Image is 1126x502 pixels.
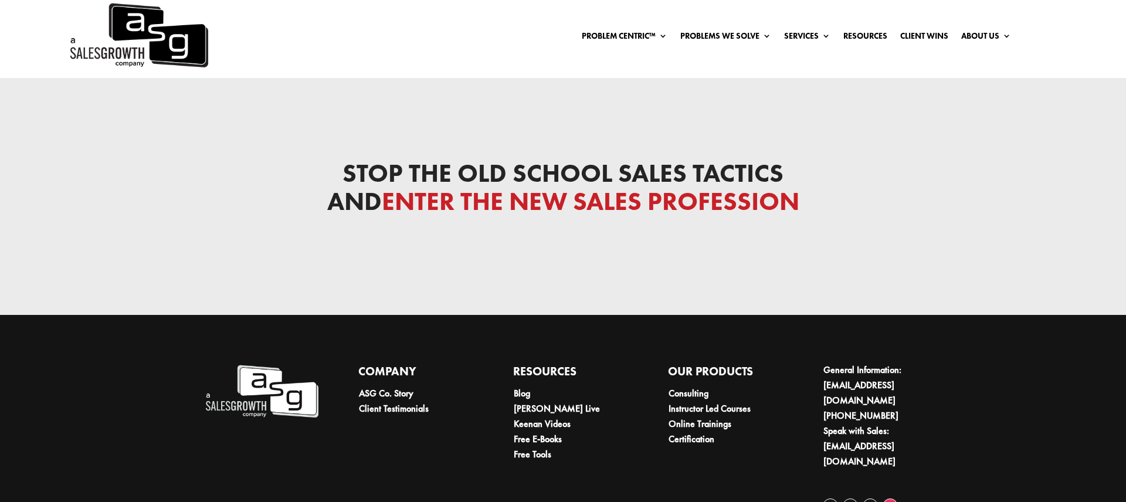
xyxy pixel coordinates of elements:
[513,362,628,386] h4: Resources
[582,32,667,45] a: Problem Centric™
[514,418,571,430] a: Keenan Videos
[680,32,771,45] a: Problems We Solve
[514,433,562,445] a: Free E-Books
[281,160,845,222] h3: Stop the Old School Sales Tactics and
[784,32,830,45] a: Services
[961,32,1011,45] a: About Us
[514,448,551,460] a: Free Tools
[669,387,708,399] a: Consulting
[359,402,429,415] a: Client Testimonials
[823,362,937,408] li: General Information:
[514,387,530,399] a: Blog
[358,362,473,386] h4: Company
[669,433,714,445] a: Certification
[823,423,937,469] li: Speak with Sales:
[823,379,896,406] a: [EMAIL_ADDRESS][DOMAIN_NAME]
[843,32,887,45] a: Resources
[669,418,731,430] a: Online Trainings
[204,362,318,420] img: A Sales Growth Company
[668,362,782,386] h4: Our Products
[514,402,600,415] a: [PERSON_NAME] Live
[823,440,896,467] a: [EMAIL_ADDRESS][DOMAIN_NAME]
[359,387,413,399] a: ASG Co. Story
[900,32,948,45] a: Client Wins
[823,409,898,422] a: [PHONE_NUMBER]
[669,402,751,415] a: Instructor Led Courses
[382,185,799,218] span: Enter the New Sales Profession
